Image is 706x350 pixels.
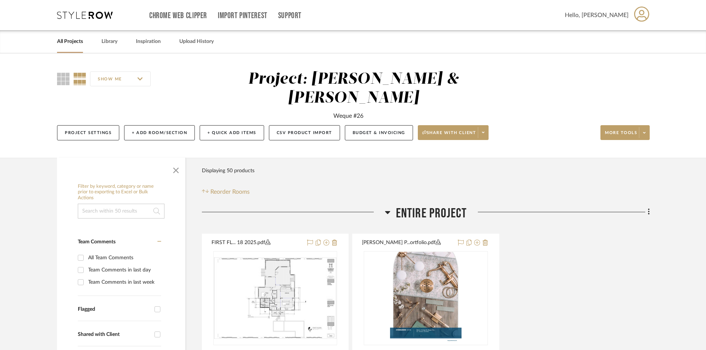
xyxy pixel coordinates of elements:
input: Search within 50 results [78,204,164,219]
div: Team Comments in last week [88,276,159,288]
span: Reorder Rooms [210,187,250,196]
h6: Filter by keyword, category or name prior to exporting to Excel or Bulk Actions [78,184,164,201]
div: Shared with Client [78,331,151,338]
span: Team Comments [78,239,116,244]
div: Displaying 50 products [202,163,254,178]
a: Import Pinterest [218,13,267,19]
button: CSV Product Import [269,125,340,140]
button: Reorder Rooms [202,187,250,196]
button: FIRST FL... 18 2025.pdf [212,239,303,247]
button: Share with client [418,125,489,140]
a: Inspiration [136,37,161,47]
div: 0 [364,251,487,345]
span: Share with client [422,130,476,141]
button: [PERSON_NAME] P...ortfolio.pdf [362,239,453,247]
a: Support [278,13,302,19]
button: + Add Room/Section [124,125,195,140]
a: All Projects [57,37,83,47]
div: Flagged [78,306,151,313]
div: Weque #26 [333,111,363,120]
button: Project Settings [57,125,119,140]
button: More tools [600,125,650,140]
a: Chrome Web Clipper [149,13,207,19]
button: Close [169,161,183,176]
img: null [214,257,336,339]
div: All Team Comments [88,252,159,264]
span: More tools [605,130,637,141]
div: Team Comments in last day [88,264,159,276]
a: Library [101,37,117,47]
div: 0 [214,251,337,345]
button: + Quick Add Items [200,125,264,140]
span: Hello, [PERSON_NAME] [565,11,629,20]
div: Project: [PERSON_NAME] & [PERSON_NAME] [248,71,459,106]
img: null [390,252,462,344]
span: Entire Project [396,206,467,221]
button: Budget & Invoicing [345,125,413,140]
a: Upload History [179,37,214,47]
